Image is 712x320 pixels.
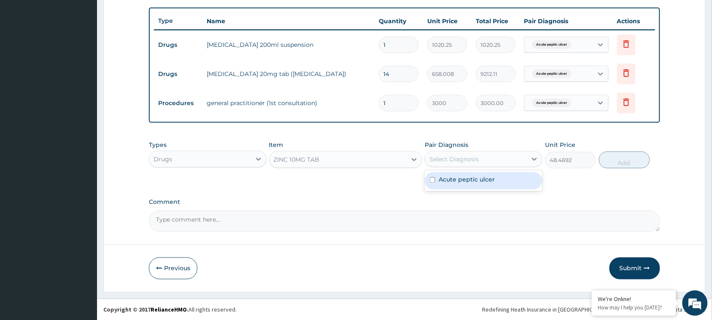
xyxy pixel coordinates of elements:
[16,42,34,63] img: d_794563401_company_1708531726252_794563401
[4,231,161,260] textarea: Type your message and hit 'Enter'
[423,13,472,30] th: Unit Price
[154,95,202,111] td: Procedures
[375,13,423,30] th: Quantity
[154,155,172,163] div: Drugs
[520,13,613,30] th: Pair Diagnosis
[202,13,375,30] th: Name
[610,258,660,279] button: Submit
[532,99,572,107] span: Acute peptic ulcer
[154,13,202,29] th: Type
[598,304,670,311] p: How may I help you today?
[439,176,495,184] label: Acute peptic ulcer
[532,70,572,78] span: Acute peptic ulcer
[44,47,142,58] div: Chat with us now
[599,152,650,168] button: Add
[532,41,572,49] span: Acute peptic ulcer
[425,141,468,149] label: Pair Diagnosis
[613,13,655,30] th: Actions
[202,65,375,82] td: [MEDICAL_DATA] 20mg tab ([MEDICAL_DATA])
[103,306,189,314] strong: Copyright © 2017 .
[202,95,375,111] td: general practitioner (1st consultation)
[49,106,116,192] span: We're online!
[483,306,706,314] div: Redefining Heath Insurance in [GEOGRAPHIC_DATA] using Telemedicine and Data Science!
[269,141,283,149] label: Item
[149,199,660,206] label: Comment
[598,295,670,303] div: We're Online!
[472,13,520,30] th: Total Price
[154,37,202,53] td: Drugs
[154,66,202,82] td: Drugs
[202,36,375,53] td: [MEDICAL_DATA] 200ml suspension
[274,155,320,164] div: ZINC 10MG TAB
[151,306,187,314] a: RelianceHMO
[149,258,197,279] button: Previous
[545,141,575,149] label: Unit Price
[149,141,167,149] label: Types
[429,155,479,163] div: Select Diagnosis
[138,4,159,24] div: Minimize live chat window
